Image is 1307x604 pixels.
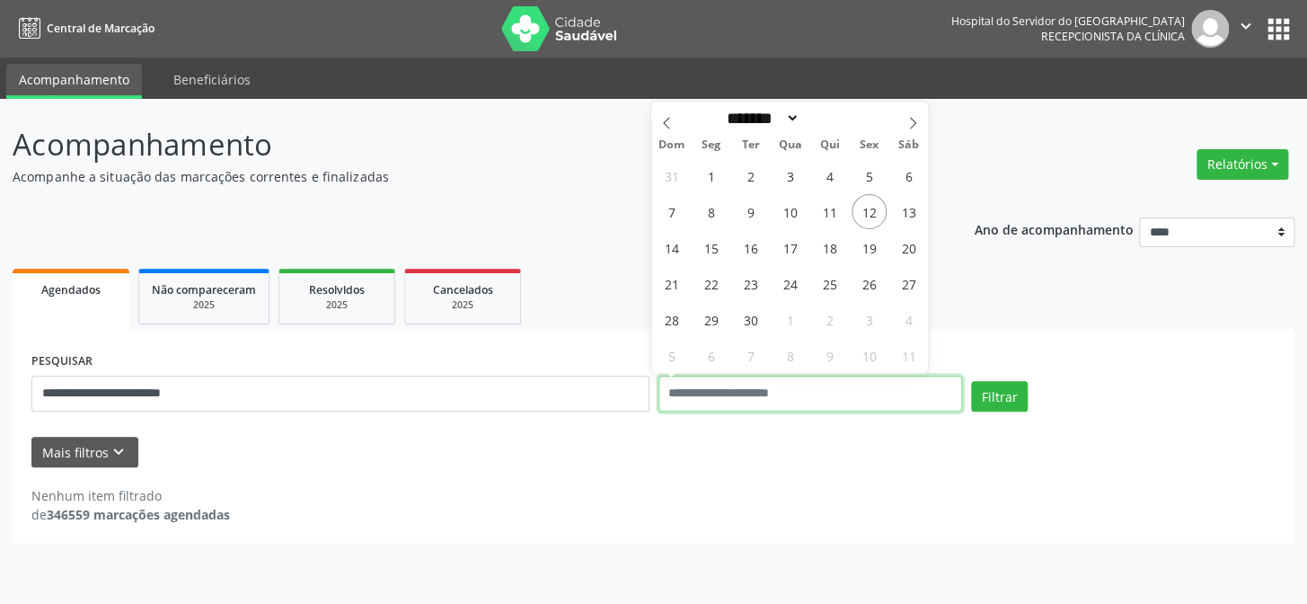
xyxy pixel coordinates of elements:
p: Acompanhe a situação das marcações correntes e finalizadas [13,167,910,186]
span: Outubro 1, 2025 [773,302,808,337]
span: Recepcionista da clínica [1041,29,1185,44]
span: Setembro 29, 2025 [693,302,729,337]
span: Outubro 8, 2025 [773,338,808,373]
span: Outubro 7, 2025 [733,338,768,373]
div: 2025 [152,298,256,312]
span: Central de Marcação [47,21,155,36]
span: Resolvidos [309,282,365,298]
span: Setembro 19, 2025 [852,230,887,265]
span: Setembro 1, 2025 [693,158,729,193]
span: Setembro 27, 2025 [891,266,926,301]
span: Sex [849,139,888,151]
span: Setembro 11, 2025 [812,194,847,229]
span: Setembro 6, 2025 [891,158,926,193]
span: Setembro 26, 2025 [852,266,887,301]
span: Seg [691,139,730,151]
span: Setembro 7, 2025 [654,194,689,229]
a: Acompanhamento [6,64,142,99]
img: img [1191,10,1229,48]
span: Cancelados [433,282,493,298]
span: Ter [730,139,770,151]
span: Setembro 3, 2025 [773,158,808,193]
span: Setembro 16, 2025 [733,230,768,265]
span: Setembro 30, 2025 [733,302,768,337]
p: Acompanhamento [13,122,910,167]
span: Setembro 9, 2025 [733,194,768,229]
span: Agendados [41,282,101,298]
span: Outubro 9, 2025 [812,338,847,373]
span: Setembro 18, 2025 [812,230,847,265]
span: Setembro 28, 2025 [654,302,689,337]
span: Setembro 15, 2025 [693,230,729,265]
span: Outubro 2, 2025 [812,302,847,337]
span: Setembro 14, 2025 [654,230,689,265]
span: Outubro 3, 2025 [852,302,887,337]
span: Setembro 24, 2025 [773,266,808,301]
button: Relatórios [1197,149,1288,180]
span: Setembro 25, 2025 [812,266,847,301]
select: Month [721,109,800,128]
button: Filtrar [971,381,1028,412]
button: apps [1263,13,1294,45]
button:  [1229,10,1263,48]
a: Beneficiários [161,64,263,95]
span: Outubro 11, 2025 [891,338,926,373]
span: Setembro 4, 2025 [812,158,847,193]
span: Setembro 22, 2025 [693,266,729,301]
i:  [1236,16,1256,36]
span: Setembro 21, 2025 [654,266,689,301]
div: 2025 [418,298,508,312]
span: Setembro 8, 2025 [693,194,729,229]
span: Setembro 17, 2025 [773,230,808,265]
span: Agosto 31, 2025 [654,158,689,193]
div: 2025 [292,298,382,312]
div: Hospital do Servidor do [GEOGRAPHIC_DATA] [951,13,1185,29]
span: Outubro 10, 2025 [852,338,887,373]
div: de [31,505,230,524]
span: Qui [809,139,849,151]
span: Setembro 13, 2025 [891,194,926,229]
span: Setembro 23, 2025 [733,266,768,301]
span: Outubro 4, 2025 [891,302,926,337]
button: Mais filtroskeyboard_arrow_down [31,437,138,468]
i: keyboard_arrow_down [109,442,128,462]
span: Dom [651,139,691,151]
input: Year [799,109,859,128]
span: Não compareceram [152,282,256,298]
a: Central de Marcação [13,13,155,43]
span: Setembro 2, 2025 [733,158,768,193]
span: Setembro 12, 2025 [852,194,887,229]
span: Outubro 5, 2025 [654,338,689,373]
div: Nenhum item filtrado [31,486,230,505]
span: Sáb [888,139,928,151]
p: Ano de acompanhamento [974,218,1133,240]
span: Setembro 20, 2025 [891,230,926,265]
strong: 346559 marcações agendadas [47,506,230,523]
span: Setembro 5, 2025 [852,158,887,193]
label: PESQUISAR [31,348,93,376]
span: Qua [770,139,809,151]
span: Setembro 10, 2025 [773,194,808,229]
span: Outubro 6, 2025 [693,338,729,373]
